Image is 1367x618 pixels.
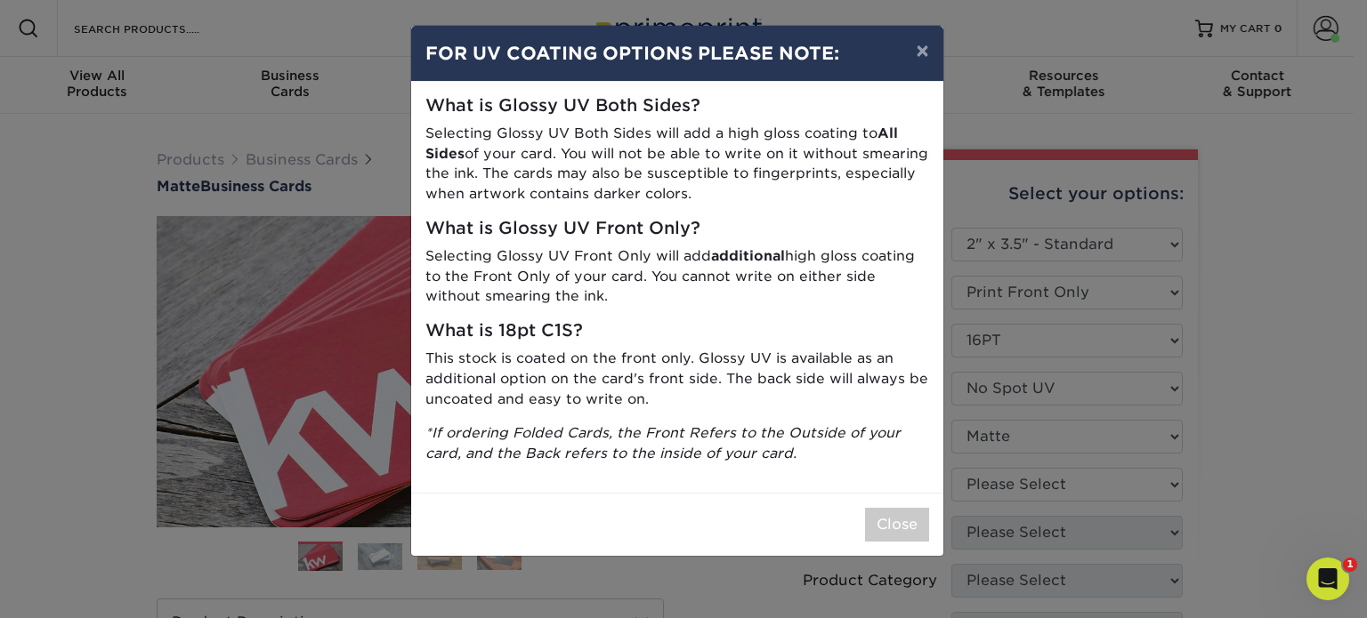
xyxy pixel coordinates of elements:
button: × [902,26,942,76]
strong: All Sides [425,124,898,162]
p: Selecting Glossy UV Both Sides will add a high gloss coating to of your card. You will not be abl... [425,124,929,205]
h5: What is 18pt C1S? [425,321,929,341]
p: Selecting Glossy UV Front Only will add high gloss coating to the Front Only of your card. You ca... [425,246,929,307]
h5: What is Glossy UV Both Sides? [425,96,929,116]
i: *If ordering Folded Cards, the Front Refers to the Outside of your card, and the Back refers to t... [425,424,901,461]
span: 1 [1343,558,1357,572]
p: This stock is coated on the front only. Glossy UV is available as an additional option on the car... [425,349,929,409]
strong: additional [711,247,785,264]
button: Close [865,508,929,542]
h4: FOR UV COATING OPTIONS PLEASE NOTE: [425,40,929,67]
iframe: Intercom live chat [1306,558,1349,600]
h5: What is Glossy UV Front Only? [425,219,929,239]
